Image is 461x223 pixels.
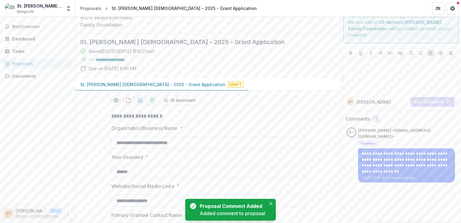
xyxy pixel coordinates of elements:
a: Proposals [2,59,73,69]
span: 1 [375,117,377,122]
button: Align Center [437,50,444,57]
div: Documents [12,73,68,79]
p: [PERSON_NAME] <[EMAIL_ADDRESS][DOMAIN_NAME]> [16,208,47,214]
div: Added comment to proposal [200,210,266,217]
p: [DATE] 11:07 AM • a few seconds ago [362,176,451,180]
button: Notifications [2,22,73,31]
button: AI Assistant [160,95,199,105]
a: Proposals [78,4,104,13]
div: Send comments or questions to in the box below. will be notified via email of your comment. [343,1,459,43]
div: Dan Valentyn <dvalentyn74@gmail.com> [348,100,353,103]
span: Draft [228,82,243,88]
button: Underline [357,50,364,57]
span: Grantee [361,141,375,146]
span: Notifications [12,24,70,29]
div: St. [PERSON_NAME] [DEMOGRAPHIC_DATA] - 2025 - Grant Application [112,5,257,11]
div: Saved [DATE] ( [DATE] @ 10:20am ) [89,48,155,54]
span: Nonprofit [17,9,34,15]
div: Proposal Comment Added [200,202,264,210]
img: US Venture/Schmidt Family Foundation [80,14,141,28]
button: download-proposal [123,95,133,105]
button: Ordered List [417,50,424,57]
button: Italicize [367,50,374,57]
p: Primary Grantee Contact Name [111,212,182,219]
p: Due on [DATE] 6:00 PM [89,65,136,72]
p: Organization/Business Name [111,124,177,132]
button: download-proposal [148,95,157,105]
p: User [49,208,62,214]
a: Documents [2,71,73,81]
p: St. [PERSON_NAME] [DEMOGRAPHIC_DATA] - 2025 - Grant Application [80,81,225,88]
button: More [64,210,72,217]
button: Heading 1 [387,50,394,57]
button: Partners [432,2,444,15]
a: Tasks [2,46,73,56]
div: Tasks [12,48,68,54]
p: Website/Social Media Links [111,183,174,190]
p: [PERSON_NAME] [357,99,391,105]
button: Align Right [447,50,454,57]
button: Get Help [447,2,459,15]
button: Open entity switcher [64,2,73,15]
p: 94 % [89,58,93,62]
div: Proposals [12,60,68,67]
div: Dan Valentyn <dvalentyn74@gmail.com> [6,212,11,215]
button: Bullet List [407,50,415,57]
button: Strike [377,50,384,57]
h2: St. [PERSON_NAME] [DEMOGRAPHIC_DATA] - 2025 - Grant Application [80,38,326,46]
p: [PERSON_NAME] <[EMAIL_ADDRESS][DOMAIN_NAME]> [358,128,455,139]
p: [EMAIL_ADDRESS][DOMAIN_NAME] [16,214,62,219]
strong: US Venture/[PERSON_NAME] Family Foundation [348,20,441,31]
div: Proposals [80,5,101,11]
button: Heading 2 [397,50,404,57]
button: Add Comment [411,97,455,107]
button: download-proposal [135,95,145,105]
nav: breadcrumb [78,4,259,13]
div: Dan Valentyn <dvalentyn74@gmail.com> [349,131,354,134]
p: Year Founded [111,154,143,161]
button: Bold [347,50,354,57]
button: Close [267,200,275,207]
img: St. John Nepomucene Catholic [5,4,14,13]
button: Align Left [427,50,434,57]
div: Dashboard [12,36,68,42]
div: St. [PERSON_NAME] [DEMOGRAPHIC_DATA] [17,3,62,9]
h2: Comments [345,116,370,122]
a: Dashboard [2,34,73,44]
button: Preview 55e4a78a-d578-48f5-8f86-73afcde1e62c-0.pdf [111,95,121,105]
